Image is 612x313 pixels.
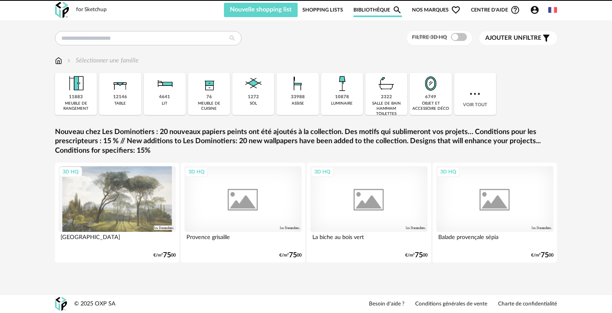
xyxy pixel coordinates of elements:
img: Luminaire.png [331,73,353,94]
span: Filtre 3D HQ [412,35,447,40]
div: © 2025 OXP SA [74,300,116,308]
a: Besoin d'aide ? [369,301,404,308]
div: 33988 [291,94,305,100]
a: 3D HQ Balade provençale sépia €/m²7500 [433,163,557,262]
a: BibliothèqueMagnify icon [353,3,402,17]
div: Sélectionner une famille [66,56,139,65]
div: €/m² 00 [153,253,176,258]
div: 10878 [335,94,349,100]
span: 75 [541,253,549,258]
img: Meuble%20de%20rangement.png [65,73,87,94]
button: Ajouter unfiltre Filter icon [479,31,557,45]
img: Sol.png [243,73,264,94]
img: OXP [55,2,69,18]
span: 75 [163,253,171,258]
img: OXP [55,297,67,311]
img: svg+xml;base64,PHN2ZyB3aWR0aD0iMTYiIGhlaWdodD0iMTciIHZpZXdCb3g9IjAgMCAxNiAxNyIgZmlsbD0ibm9uZSIgeG... [55,56,62,65]
a: Charte de confidentialité [498,301,557,308]
div: salle de bain hammam toilettes [368,101,405,117]
div: meuble de cuisine [190,101,228,111]
a: Conditions générales de vente [415,301,487,308]
div: [GEOGRAPHIC_DATA] [59,232,176,248]
div: 11883 [69,94,83,100]
div: 6749 [425,94,436,100]
a: 3D HQ Provence grisaille €/m²7500 [181,163,305,262]
div: €/m² 00 [279,253,302,258]
img: Literie.png [154,73,175,94]
span: filtre [485,34,541,42]
a: Nouveau chez Les Dominotiers : 20 nouveaux papiers peints ont été ajoutés à la collection. Des mo... [55,128,557,156]
span: Nos marques [412,3,461,17]
div: €/m² 00 [405,253,428,258]
img: svg+xml;base64,PHN2ZyB3aWR0aD0iMTYiIGhlaWdodD0iMTYiIHZpZXdCb3g9IjAgMCAxNiAxNiIgZmlsbD0ibm9uZSIgeG... [66,56,72,65]
div: Provence grisaille [184,232,302,248]
div: assise [292,101,304,106]
img: fr [548,6,557,14]
div: Voir tout [454,73,496,115]
span: Magnify icon [392,5,402,15]
img: Assise.png [287,73,308,94]
img: Salle%20de%20bain.png [376,73,397,94]
div: 4641 [159,94,170,100]
div: lit [162,101,167,106]
div: for Sketchup [76,6,107,14]
div: La biche au bois vert [310,232,428,248]
div: objet et accessoire déco [412,101,449,111]
div: 12146 [113,94,127,100]
span: 75 [289,253,297,258]
div: table [114,101,126,106]
span: Nouvelle shopping list [230,6,292,13]
span: 75 [415,253,423,258]
div: €/m² 00 [531,253,553,258]
span: Account Circle icon [530,5,543,15]
img: Miroir.png [420,73,441,94]
span: Filter icon [541,33,551,43]
img: Rangement.png [198,73,220,94]
div: meuble de rangement [57,101,94,111]
a: Shopping Lists [302,3,343,17]
div: 2322 [381,94,392,100]
img: Table.png [110,73,131,94]
div: 3D HQ [437,167,460,177]
span: Ajouter un [485,35,523,41]
span: Account Circle icon [530,5,539,15]
div: sol [250,101,257,106]
div: 76 [206,94,212,100]
div: luminaire [331,101,353,106]
div: 3D HQ [185,167,208,177]
span: Centre d'aideHelp Circle Outline icon [471,5,520,15]
div: 1272 [248,94,259,100]
div: 3D HQ [59,167,82,177]
div: Balade provençale sépia [436,232,553,248]
a: 3D HQ La biche au bois vert €/m²7500 [307,163,431,262]
button: Nouvelle shopping list [224,3,298,17]
img: more.7b13dc1.svg [468,87,482,101]
a: 3D HQ [GEOGRAPHIC_DATA] €/m²7500 [55,163,179,262]
div: 3D HQ [311,167,334,177]
span: Help Circle Outline icon [510,5,520,15]
span: Heart Outline icon [451,5,461,15]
